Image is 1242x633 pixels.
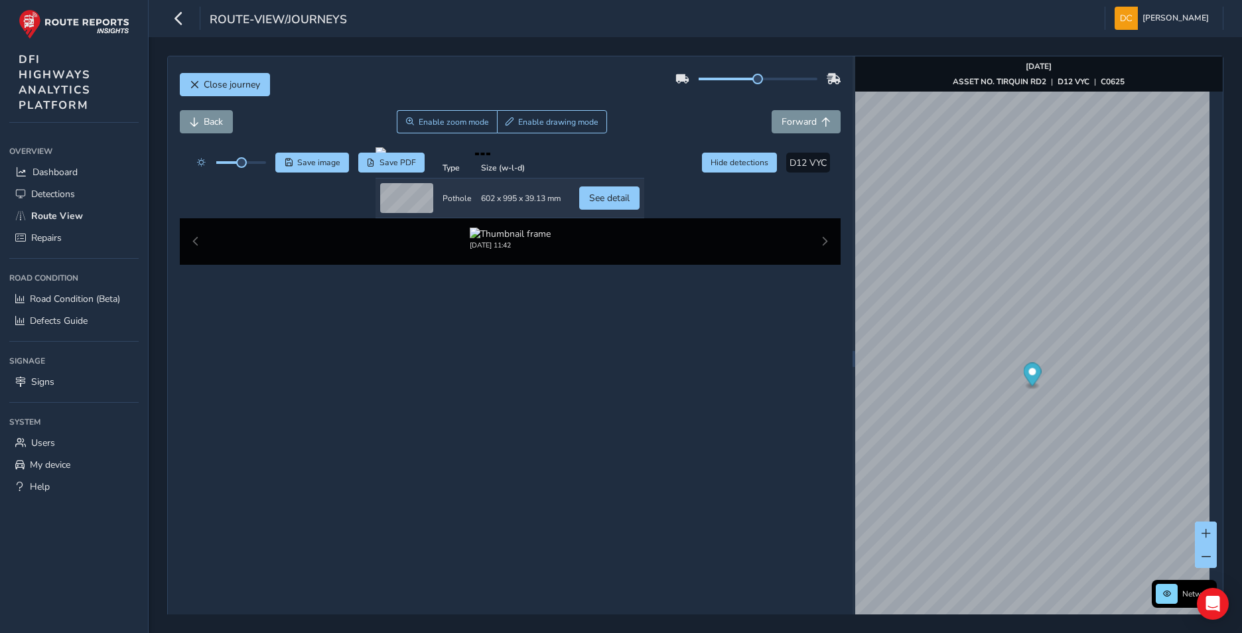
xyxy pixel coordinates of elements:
div: | | [953,76,1125,87]
span: Back [204,115,223,128]
button: Save [275,153,349,173]
span: Detections [31,188,75,200]
strong: [DATE] [1026,61,1052,72]
strong: D12 VYC [1058,76,1089,87]
div: Open Intercom Messenger [1197,588,1229,620]
strong: C0625 [1101,76,1125,87]
div: Overview [9,141,139,161]
span: Dashboard [33,166,78,178]
strong: ASSET NO. TIRQUIN RD2 [953,76,1046,87]
div: Road Condition [9,268,139,288]
span: Save image [297,157,340,168]
span: Users [31,437,55,449]
div: Signage [9,351,139,371]
span: Repairs [31,232,62,244]
a: Repairs [9,227,139,249]
span: Signs [31,376,54,388]
a: Defects Guide [9,310,139,332]
button: Hide detections [702,153,778,173]
div: Map marker [1023,363,1041,390]
button: See detail [579,186,640,210]
span: [PERSON_NAME] [1142,7,1209,30]
a: Route View [9,205,139,227]
button: Zoom [397,110,497,133]
span: Help [30,480,50,493]
div: System [9,412,139,432]
a: Users [9,432,139,454]
a: Road Condition (Beta) [9,288,139,310]
span: Close journey [204,78,260,91]
button: Close journey [180,73,270,96]
span: Road Condition (Beta) [30,293,120,305]
button: Draw [497,110,608,133]
span: Forward [782,115,817,128]
button: PDF [358,153,425,173]
span: Enable drawing mode [518,117,598,127]
span: route-view/journeys [210,11,347,30]
img: rr logo [19,9,129,39]
button: Forward [772,110,841,133]
a: My device [9,454,139,476]
span: D12 VYC [790,157,827,169]
button: [PERSON_NAME] [1115,7,1213,30]
span: See detail [589,192,630,204]
span: Hide detections [711,157,768,168]
a: Signs [9,371,139,393]
div: [DATE] 11:42 [470,240,551,250]
td: 602 x 995 x 39.13 mm [476,178,565,218]
img: diamond-layout [1115,7,1138,30]
button: Back [180,110,233,133]
span: Route View [31,210,83,222]
span: Defects Guide [30,315,88,327]
span: DFI HIGHWAYS ANALYTICS PLATFORM [19,52,91,113]
img: Thumbnail frame [470,228,551,240]
span: Network [1182,589,1213,599]
span: My device [30,458,70,471]
a: Detections [9,183,139,205]
a: Dashboard [9,161,139,183]
span: Save PDF [379,157,416,168]
span: Enable zoom mode [419,117,489,127]
td: Pothole [438,178,476,218]
a: Help [9,476,139,498]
